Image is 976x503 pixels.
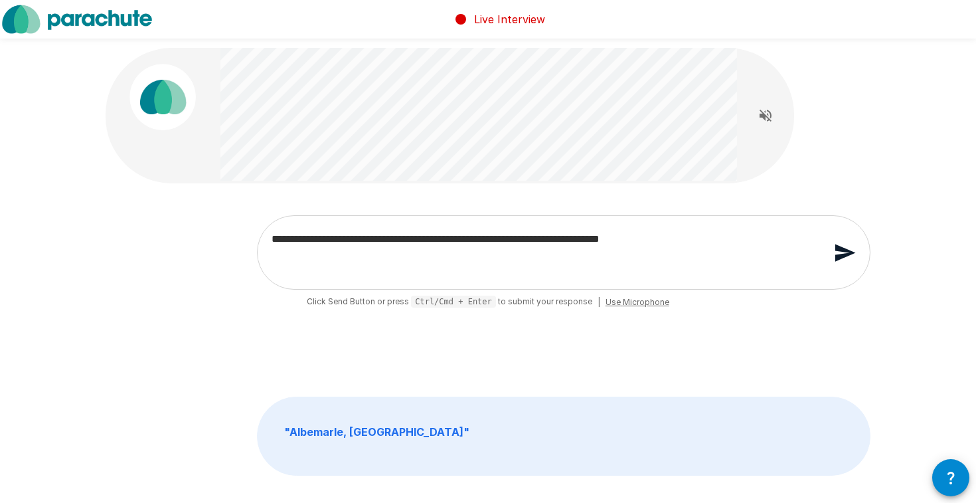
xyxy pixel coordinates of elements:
[129,64,196,130] img: parachute_avatar.png
[411,296,496,308] pre: Ctrl/Cmd + Enter
[606,296,669,309] span: Use Microphone
[598,296,600,309] span: |
[752,102,779,129] button: Read questions aloud
[307,295,592,309] span: Click Send Button or press to submit your response
[284,425,469,439] b: " Albemarle, [GEOGRAPHIC_DATA] "
[474,11,545,27] p: Live Interview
